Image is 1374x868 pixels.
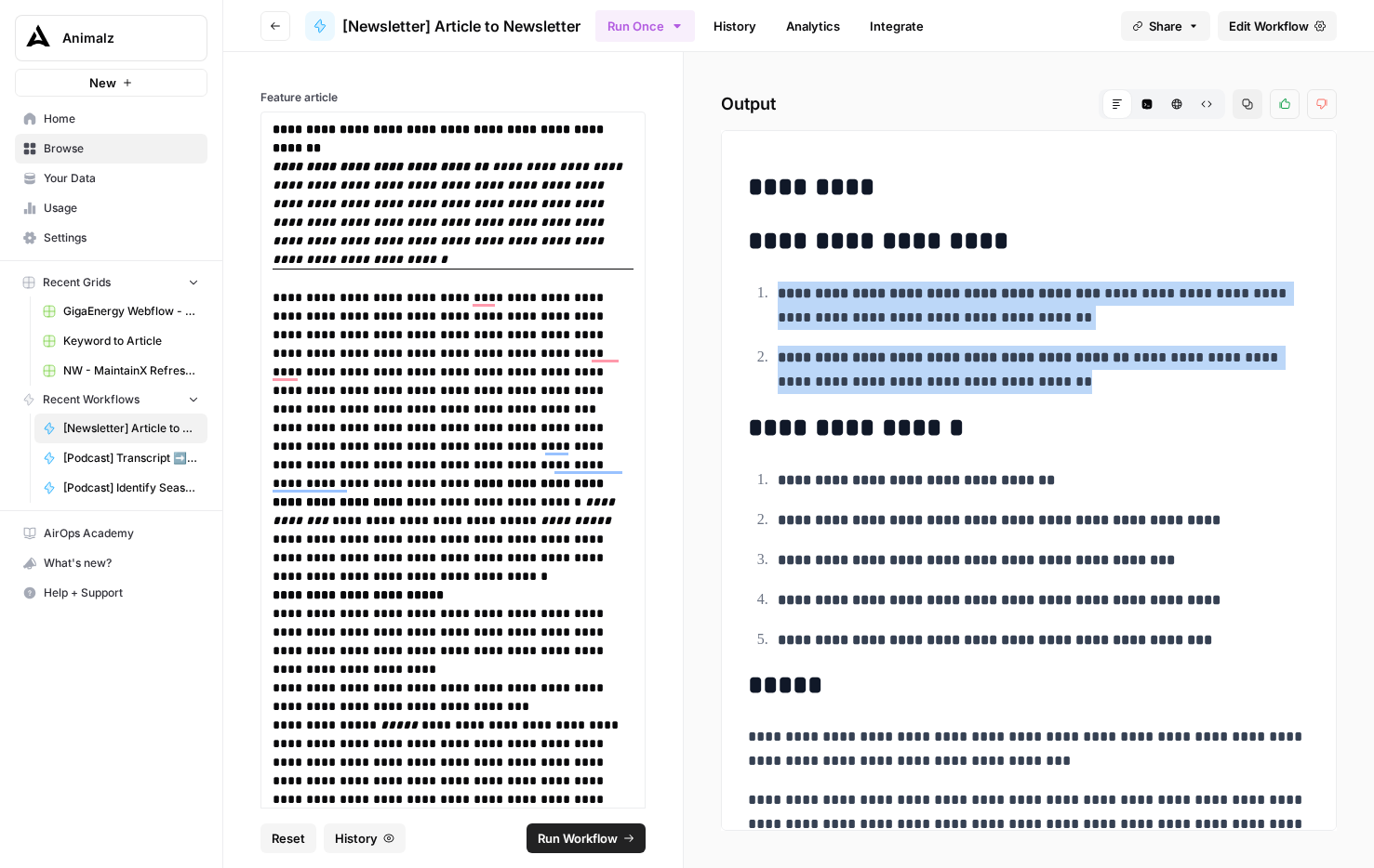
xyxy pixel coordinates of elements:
[34,326,207,356] a: Keyword to Article
[15,15,207,61] button: Workspace: Animalz
[34,356,207,386] a: NW - MaintainX Refresh Workflow
[34,296,207,326] a: GigaEnergy Webflow - Shop Inventories
[260,823,316,853] button: Reset
[44,230,199,246] span: Settings
[63,303,199,320] span: GigaEnergy Webflow - Shop Inventories
[324,823,406,853] button: History
[538,829,618,848] span: Run Workflow
[16,549,207,577] div: What's new?
[43,391,140,408] span: Recent Workflows
[63,450,199,467] span: [Podcast] Transcript ➡️ Article ➡️ Social Post
[15,223,207,253] a: Settings
[34,414,207,443] a: [Newsletter] Article to Newsletter
[34,443,207,473] a: [Podcast] Transcript ➡️ Article ➡️ Social Post
[43,274,111,291] span: Recent Grids
[63,362,199,379] span: NW - MaintainX Refresh Workflow
[63,333,199,349] span: Keyword to Article
[62,29,175,47] span: Animalz
[15,164,207,193] a: Your Data
[1121,11,1210,41] button: Share
[15,269,207,296] button: Recent Grids
[859,11,935,41] a: Integrate
[44,525,199,542] span: AirOps Academy
[34,473,207,503] a: [Podcast] Identify Season Quotes & Topics
[272,829,305,848] span: Reset
[15,69,207,97] button: New
[15,193,207,223] a: Usage
[1229,17,1309,35] span: Edit Workflow
[527,823,646,853] button: Run Workflow
[260,89,646,106] label: Feature article
[342,15,580,37] span: [Newsletter] Article to Newsletter
[1218,11,1337,41] a: Edit Workflow
[595,10,695,42] button: Run Once
[63,420,199,437] span: [Newsletter] Article to Newsletter
[15,519,207,548] a: AirOps Academy
[305,11,580,41] a: [Newsletter] Article to Newsletter
[15,134,207,164] a: Browse
[702,11,767,41] a: History
[15,578,207,608] button: Help + Support
[15,104,207,134] a: Home
[44,585,199,601] span: Help + Support
[63,480,199,496] span: [Podcast] Identify Season Quotes & Topics
[44,111,199,127] span: Home
[21,21,55,55] img: Animalz Logo
[1149,17,1182,35] span: Share
[44,140,199,157] span: Browse
[775,11,851,41] a: Analytics
[15,548,207,578] button: What's new?
[44,170,199,187] span: Your Data
[44,200,199,217] span: Usage
[89,73,116,92] span: New
[335,829,378,848] span: History
[15,386,207,414] button: Recent Workflows
[721,89,1337,119] h2: Output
